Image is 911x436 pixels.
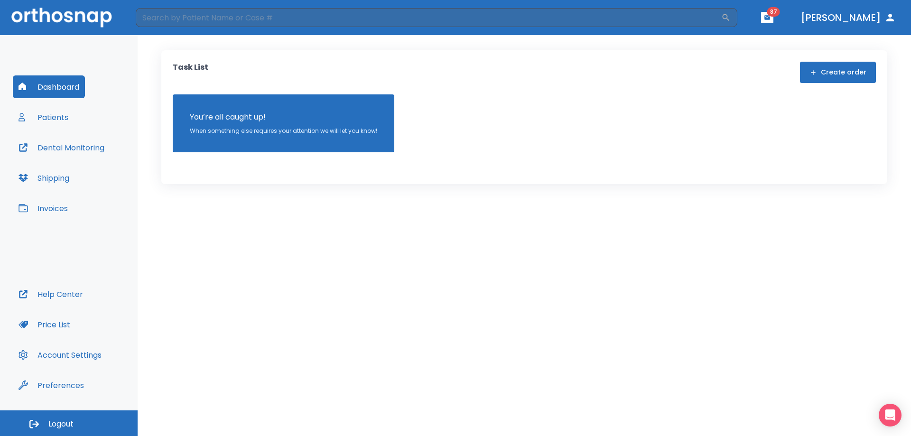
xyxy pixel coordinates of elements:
button: Dashboard [13,75,85,98]
div: Open Intercom Messenger [879,404,902,427]
button: Price List [13,313,76,336]
button: Create order [800,62,876,83]
button: Preferences [13,374,90,397]
button: Patients [13,106,74,129]
button: [PERSON_NAME] [797,9,900,26]
button: Dental Monitoring [13,136,110,159]
button: Shipping [13,167,75,189]
button: Account Settings [13,343,107,366]
img: Orthosnap [11,8,112,27]
span: Logout [48,419,74,429]
p: When something else requires your attention we will let you know! [190,127,377,135]
input: Search by Patient Name or Case # [136,8,721,27]
p: Task List [173,62,208,83]
p: You’re all caught up! [190,111,377,123]
button: Help Center [13,283,89,306]
span: 87 [767,7,780,17]
button: Invoices [13,197,74,220]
